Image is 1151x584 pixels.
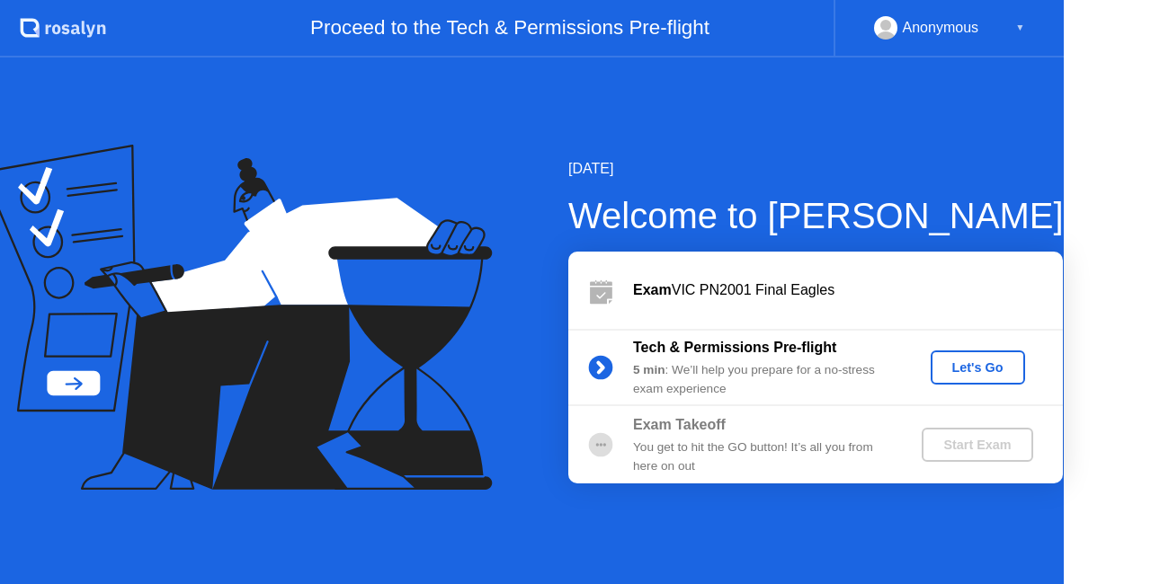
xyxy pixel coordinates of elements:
[568,189,1064,243] div: Welcome to [PERSON_NAME]
[903,16,979,40] div: Anonymous
[922,428,1032,462] button: Start Exam
[931,350,1025,385] button: Let's Go
[633,340,836,355] b: Tech & Permissions Pre-flight
[633,363,665,376] b: 5 min
[633,417,726,432] b: Exam Takeoff
[938,360,1018,375] div: Let's Go
[633,279,1063,301] div: VIC PN2001 Final Eagles
[1015,16,1024,40] div: ▼
[633,282,672,297] b: Exam
[929,438,1025,452] div: Start Exam
[568,158,1064,180] div: [DATE]
[633,438,892,475] div: You get to hit the GO button! It’s all you from here on out
[633,361,892,398] div: : We’ll help you prepare for a no-stress exam experience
